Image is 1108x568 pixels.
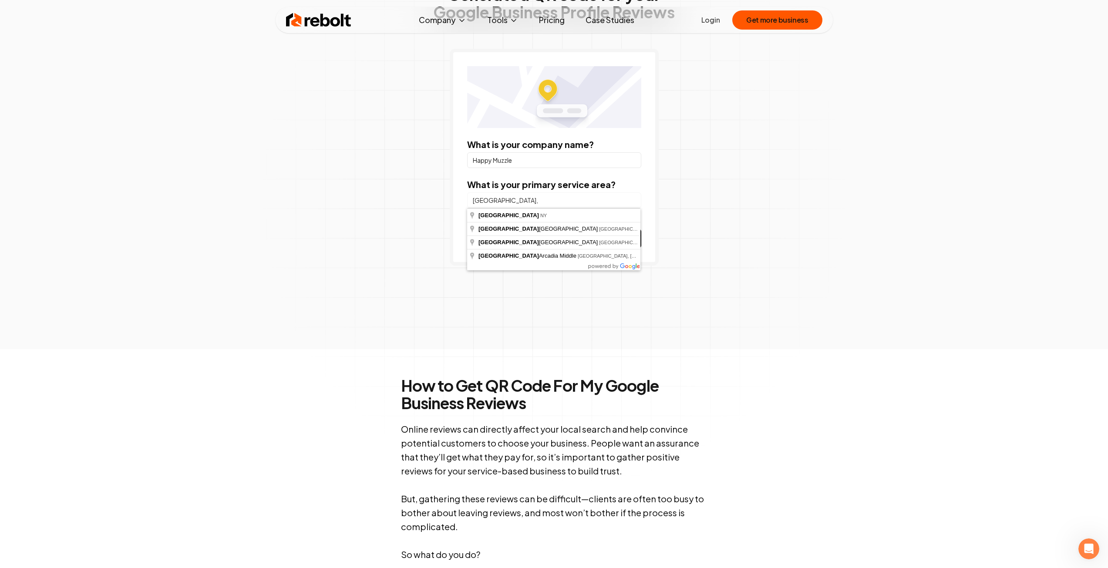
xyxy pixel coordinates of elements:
span: [GEOGRAPHIC_DATA] [478,225,539,232]
span: [GEOGRAPHIC_DATA] [478,239,599,245]
img: Location map [467,66,641,128]
input: Company Name [467,152,641,168]
iframe: Intercom live chat [1078,538,1099,559]
input: City or county or neighborhood [467,192,641,208]
a: Case Studies [579,11,641,29]
span: [GEOGRAPHIC_DATA], [GEOGRAPHIC_DATA] [578,253,680,259]
span: [GEOGRAPHIC_DATA] [478,239,539,245]
span: [GEOGRAPHIC_DATA] [478,212,539,218]
a: Login [701,15,720,25]
span: Arcadia Middle [478,252,578,259]
span: [GEOGRAPHIC_DATA] [478,225,599,232]
a: Pricing [532,11,572,29]
button: Tools [480,11,525,29]
img: Rebolt Logo [286,11,351,29]
button: Get more business [732,10,822,30]
span: [GEOGRAPHIC_DATA], [GEOGRAPHIC_DATA] [599,240,701,245]
span: NY [540,213,547,218]
span: [GEOGRAPHIC_DATA], [GEOGRAPHIC_DATA] [599,226,701,232]
label: What is your primary service area? [467,179,616,190]
h2: How to Get QR Code For My Google Business Reviews [401,377,707,412]
span: [GEOGRAPHIC_DATA] [478,252,539,259]
button: Company [412,11,473,29]
label: What is your company name? [467,139,594,150]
